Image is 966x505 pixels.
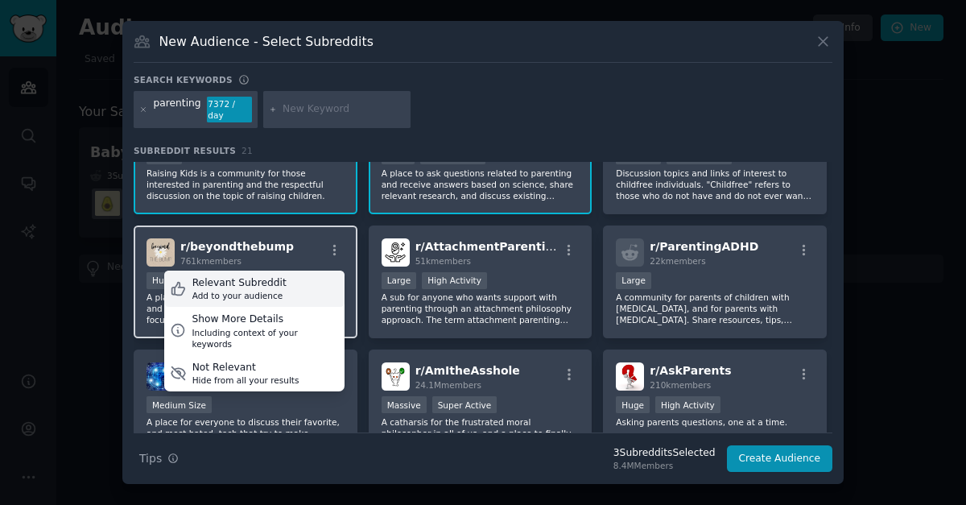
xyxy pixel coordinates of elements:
[192,327,338,350] div: Including context of your keywords
[415,256,471,266] span: 51k members
[382,362,410,391] img: AmItheAsshole
[382,238,410,267] img: AttachmentParenting
[147,238,175,267] img: beyondthebump
[650,256,705,266] span: 22k members
[242,146,253,155] span: 21
[727,445,833,473] button: Create Audience
[147,362,175,391] img: ParentingTech
[613,446,716,461] div: 3 Subreddit s Selected
[192,361,299,375] div: Not Relevant
[655,396,720,413] div: High Activity
[147,396,212,413] div: Medium Size
[180,240,294,253] span: r/ beyondthebump
[382,416,580,450] p: A catharsis for the frustrated moral philosopher in all of us, and a place to finally find out if...
[382,396,427,413] div: Massive
[147,272,180,289] div: Huge
[415,364,520,377] span: r/ AmItheAsshole
[382,168,580,201] p: A place to ask questions related to parenting and receive answers based on science, share relevan...
[432,396,497,413] div: Super Active
[415,380,481,390] span: 24.1M members
[147,416,345,450] p: A place for everyone to discuss their favorite, and most hated, tech that try to make parenting b...
[147,168,345,201] p: Raising Kids is a community for those interested in parenting and the respectful discussion on th...
[139,450,162,467] span: Tips
[415,240,562,253] span: r/ AttachmentParenting
[192,375,299,386] div: Hide from all your results
[650,364,731,377] span: r/ AskParents
[382,272,417,289] div: Large
[616,272,651,289] div: Large
[613,460,716,471] div: 8.4M Members
[154,97,201,122] div: parenting
[192,276,287,291] div: Relevant Subreddit
[382,292,580,325] p: A sub for anyone who wants support with parenting through an attachment philosophy approach. The ...
[616,292,814,325] p: A community for parents of children with [MEDICAL_DATA], and for parents with [MEDICAL_DATA]. Sha...
[650,380,711,390] span: 210k members
[159,33,374,50] h3: New Audience - Select Subreddits
[192,290,287,301] div: Add to your audience
[422,272,487,289] div: High Activity
[207,97,252,122] div: 7372 / day
[134,445,184,473] button: Tips
[616,416,814,428] p: Asking parents questions, one at a time.
[616,362,644,391] img: AskParents
[616,396,650,413] div: Huge
[180,256,242,266] span: 761k members
[192,313,338,327] div: Show More Details
[134,74,233,85] h3: Search keywords
[147,292,345,325] p: A place for new parents, new parents to be, and old parents who want to help out. Posts focusing ...
[283,102,405,117] input: New Keyword
[134,145,236,156] span: Subreddit Results
[616,168,814,201] p: Discussion topics and links of interest to childfree individuals. "Childfree" refers to those who...
[650,240,758,253] span: r/ ParentingADHD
